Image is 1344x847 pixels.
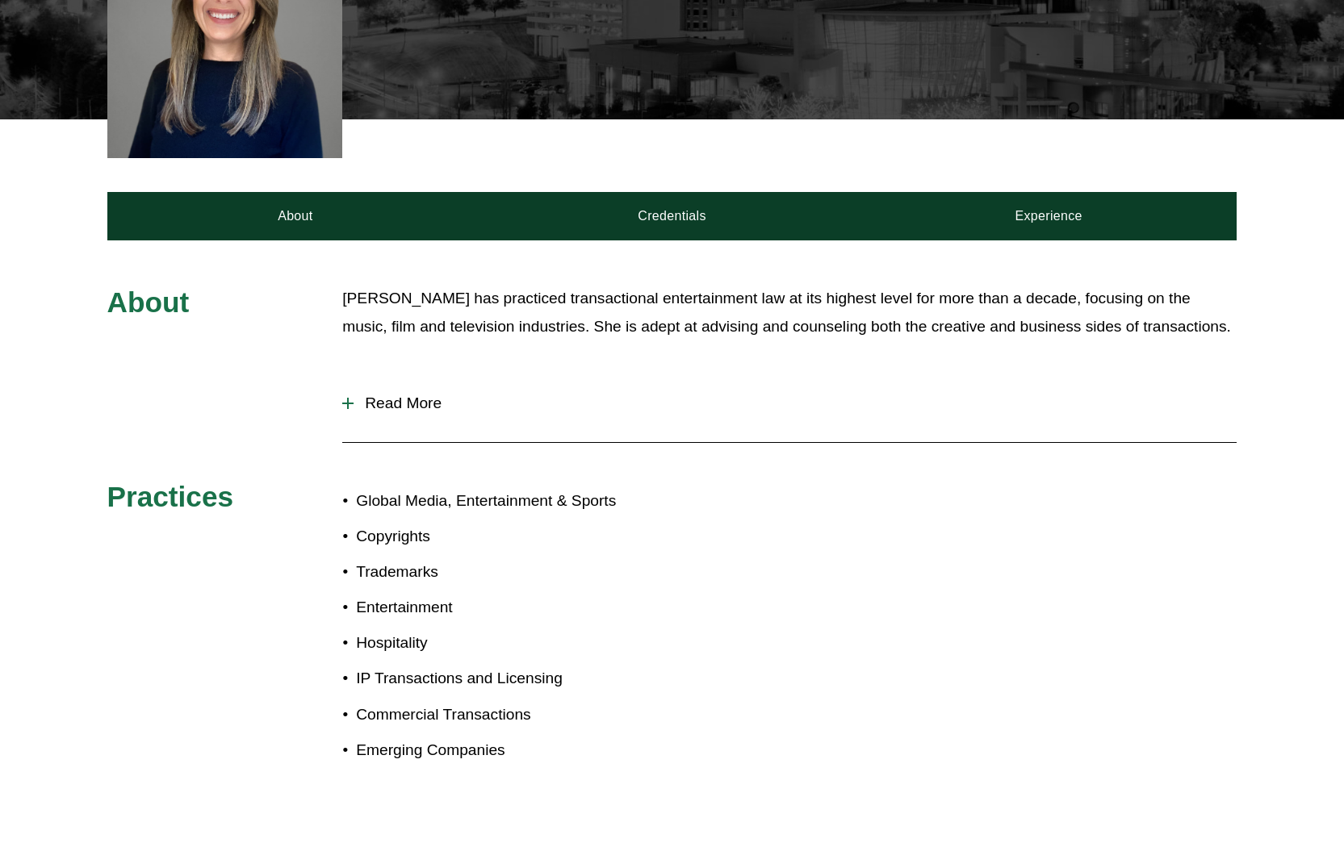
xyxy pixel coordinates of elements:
p: Global Media, Entertainment & Sports [356,487,672,515]
p: Entertainment [356,594,672,622]
p: Emerging Companies [356,736,672,765]
p: IP Transactions and Licensing [356,665,672,693]
span: About [107,286,190,318]
a: About [107,192,484,240]
p: Commercial Transactions [356,701,672,729]
button: Read More [342,382,1237,424]
span: Practices [107,481,234,512]
a: Credentials [484,192,860,240]
a: Experience [860,192,1237,240]
p: Copyrights [356,523,672,551]
span: Read More [354,394,1237,412]
p: Hospitality [356,629,672,657]
p: [PERSON_NAME] has practiced transactional entertainment law at its highest level for more than a ... [342,285,1237,340]
p: Trademarks [356,558,672,586]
